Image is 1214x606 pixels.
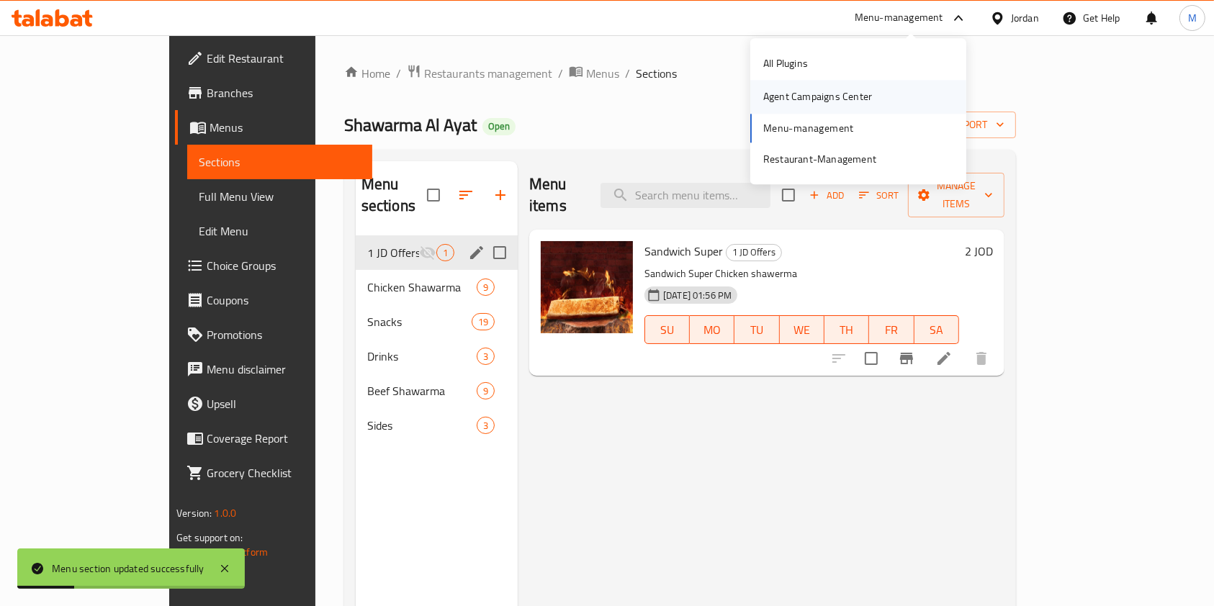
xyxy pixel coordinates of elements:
[477,382,495,399] div: items
[804,184,850,207] span: Add item
[804,184,850,207] button: Add
[569,64,619,83] a: Menus
[586,65,619,82] span: Menus
[52,561,204,576] div: Menu section updated successfully
[207,361,361,378] span: Menu disclaimer
[935,116,1004,134] span: export
[850,184,908,207] span: Sort items
[651,320,684,340] span: SU
[859,187,899,204] span: Sort
[207,395,361,412] span: Upsell
[482,118,516,135] div: Open
[207,291,361,309] span: Coupons
[734,315,779,344] button: TU
[472,315,494,329] span: 19
[207,84,361,101] span: Branches
[175,41,372,76] a: Edit Restaurant
[636,65,677,82] span: Sections
[367,244,419,261] span: 1 JD Offers
[176,543,268,561] a: Support.OpsPlatform
[541,241,633,333] img: Sandwich Super
[367,348,477,365] span: Drinks
[175,421,372,456] a: Coverage Report
[187,179,372,214] a: Full Menu View
[175,317,372,352] a: Promotions
[472,313,495,330] div: items
[466,242,487,263] button: edit
[558,65,563,82] li: /
[407,64,552,83] a: Restaurants management
[344,64,1016,83] nav: breadcrumb
[644,265,959,283] p: Sandwich Super Chicken shawerma
[726,244,782,261] div: 1 JD Offers
[965,241,993,261] h6: 2 JOD
[199,222,361,240] span: Edit Menu
[1011,10,1039,26] div: Jordan
[875,320,908,340] span: FR
[763,89,872,105] div: Agent Campaigns Center
[914,315,959,344] button: SA
[477,417,495,434] div: items
[786,320,819,340] span: WE
[824,315,869,344] button: TH
[690,315,734,344] button: MO
[175,110,372,145] a: Menus
[436,244,454,261] div: items
[856,343,886,374] span: Select to update
[175,456,372,490] a: Grocery Checklist
[830,320,863,340] span: TH
[367,417,477,434] span: Sides
[482,120,516,132] span: Open
[869,315,914,344] button: FR
[625,65,630,82] li: /
[780,315,824,344] button: WE
[367,313,472,330] span: Snacks
[396,65,401,82] li: /
[964,341,999,376] button: delete
[477,348,495,365] div: items
[477,279,495,296] div: items
[657,289,737,302] span: [DATE] 01:56 PM
[356,235,518,270] div: 1 JD Offers1edit
[356,304,518,339] div: Snacks19
[356,374,518,408] div: Beef Shawarma9
[437,246,454,260] span: 1
[356,408,518,443] div: Sides3
[920,320,953,340] span: SA
[210,119,361,136] span: Menus
[855,184,902,207] button: Sort
[477,350,494,363] span: 3
[923,112,1016,138] button: export
[367,382,477,399] span: Beef Shawarma
[176,504,212,523] span: Version:
[696,320,729,340] span: MO
[175,352,372,386] a: Menu disclaimer
[1188,10,1197,26] span: M
[601,183,770,208] input: search
[419,244,436,261] svg: Inactive section
[356,339,518,374] div: Drinks3
[920,177,993,213] span: Manage items
[529,173,583,217] h2: Menu items
[175,76,372,110] a: Branches
[418,180,449,210] span: Select all sections
[207,464,361,481] span: Grocery Checklist
[199,188,361,205] span: Full Menu View
[367,279,477,296] span: Chicken Shawarma
[908,173,1004,217] button: Manage items
[763,55,808,71] div: All Plugins
[215,504,237,523] span: 1.0.0
[207,257,361,274] span: Choice Groups
[199,153,361,171] span: Sections
[207,430,361,447] span: Coverage Report
[889,341,924,376] button: Branch-specific-item
[356,230,518,448] nav: Menu sections
[740,320,773,340] span: TU
[207,326,361,343] span: Promotions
